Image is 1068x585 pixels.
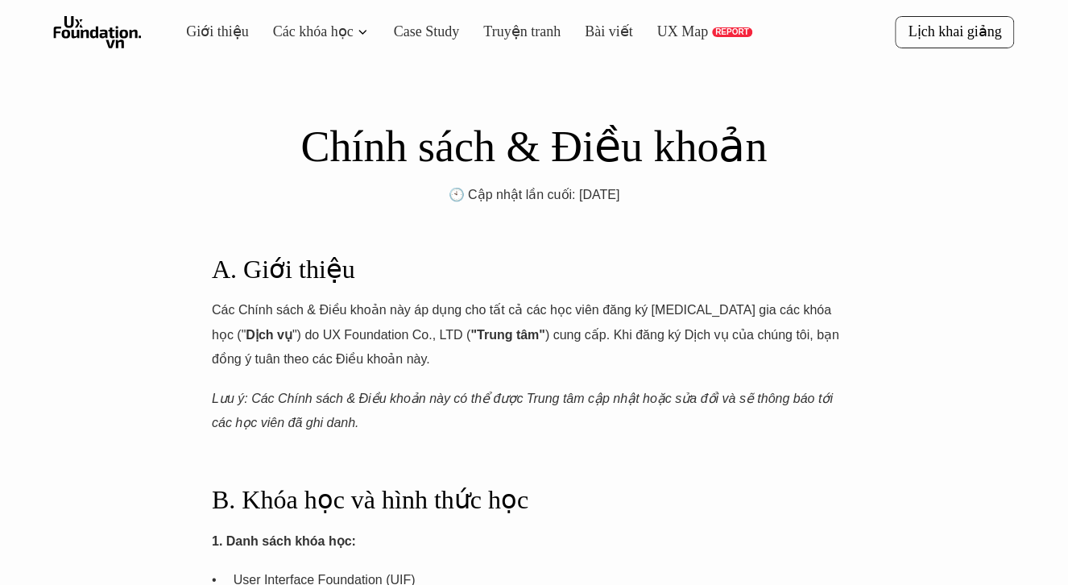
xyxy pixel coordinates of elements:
h3: A. Giới thiệu [212,253,856,287]
p: REPORT [715,27,749,37]
a: Case Study [394,23,460,39]
a: Lịch khai giảng [896,16,1015,48]
h1: Chính sách & Điều khoản [212,121,856,173]
h3: B. Khóa học và hình thức học [212,483,856,517]
a: REPORT [712,27,752,37]
p: Các Chính sách & Điều khoản này áp dụng cho tất cả các học viên đăng ký [MEDICAL_DATA] gia các kh... [212,298,856,371]
a: Giới thiệu [186,23,249,39]
strong: 1. Danh sách khóa học: [212,534,356,548]
strong: Dịch vụ [246,328,292,342]
a: Truyện tranh [483,23,561,39]
a: UX Map [657,23,709,39]
a: Các khóa học [273,23,354,39]
a: Bài viết [585,23,633,39]
p: 🕙 Cập nhật lần cuối: [DATE] [212,183,856,207]
strong: "Trung tâm" [470,328,545,342]
p: Lịch khai giảng [909,23,1002,41]
em: Lưu ý: Các Chính sách & Điều khoản này có thể được Trung tâm cập nhật hoặc sửa đổi và sẽ thông bá... [212,392,836,429]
